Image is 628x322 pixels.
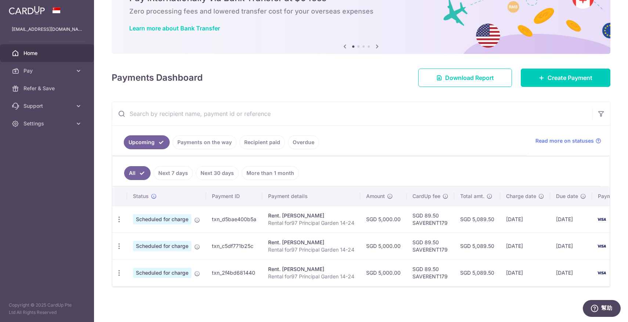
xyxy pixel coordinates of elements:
td: [DATE] [500,233,550,259]
td: [DATE] [500,206,550,233]
span: Create Payment [548,73,592,82]
p: Rental for97 Principal Garden 14-24 [268,219,354,227]
span: Amount [366,193,385,200]
td: SGD 5,000.00 [360,206,407,233]
th: Payment details [262,187,360,206]
span: Charge date [506,193,536,200]
a: Learn more about Bank Transfer [129,25,220,32]
a: Payments on the way [173,135,237,149]
p: Rental for97 Principal Garden 14-24 [268,273,354,280]
td: SGD 5,000.00 [360,259,407,286]
span: CardUp fee [412,193,440,200]
a: Recipient paid [239,135,285,149]
a: Upcoming [124,135,170,149]
span: Refer & Save [24,85,72,92]
td: [DATE] [550,233,592,259]
iframe: 開啟您可用於找到更多資訊的 Widget [582,300,621,318]
a: Overdue [288,135,319,149]
td: SGD 5,089.50 [454,206,500,233]
td: [DATE] [550,259,592,286]
a: Download Report [418,69,512,87]
a: More than 1 month [242,166,299,180]
td: SGD 89.50 SAVERENT179 [407,259,454,286]
img: Bank Card [594,242,609,250]
input: Search by recipient name, payment id or reference [112,102,592,125]
div: Rent. [PERSON_NAME] [268,239,354,246]
td: [DATE] [550,206,592,233]
span: Support [24,102,72,110]
td: SGD 5,089.50 [454,233,500,259]
img: Bank Card [594,215,609,224]
span: Home [24,50,72,57]
p: [EMAIL_ADDRESS][DOMAIN_NAME] [12,26,82,33]
th: Payment ID [206,187,262,206]
span: Scheduled for charge [133,241,191,251]
span: Scheduled for charge [133,214,191,224]
p: Rental for97 Principal Garden 14-24 [268,246,354,253]
span: Due date [556,193,578,200]
span: Status [133,193,149,200]
span: Read more on statuses [535,137,594,144]
td: SGD 5,089.50 [454,259,500,286]
img: Bank Card [594,268,609,277]
span: Settings [24,120,72,127]
a: Read more on statuses [535,137,601,144]
div: Rent. [PERSON_NAME] [268,212,354,219]
td: txn_c5df771b25c [206,233,262,259]
h6: Zero processing fees and lowered transfer cost for your overseas expenses [129,7,593,16]
a: All [124,166,151,180]
div: Rent. [PERSON_NAME] [268,266,354,273]
span: Scheduled for charge [133,268,191,278]
span: Total amt. [460,193,484,200]
a: Next 30 days [196,166,239,180]
td: SGD 89.50 SAVERENT179 [407,233,454,259]
td: txn_d5bae400b5a [206,206,262,233]
td: SGD 5,000.00 [360,233,407,259]
img: CardUp [9,6,45,15]
a: Create Payment [521,69,610,87]
h4: Payments Dashboard [112,71,203,84]
td: SGD 89.50 SAVERENT179 [407,206,454,233]
a: Next 7 days [154,166,193,180]
td: [DATE] [500,259,550,286]
span: Pay [24,67,72,74]
span: Download Report [445,73,494,82]
td: txn_2f4bd681440 [206,259,262,286]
